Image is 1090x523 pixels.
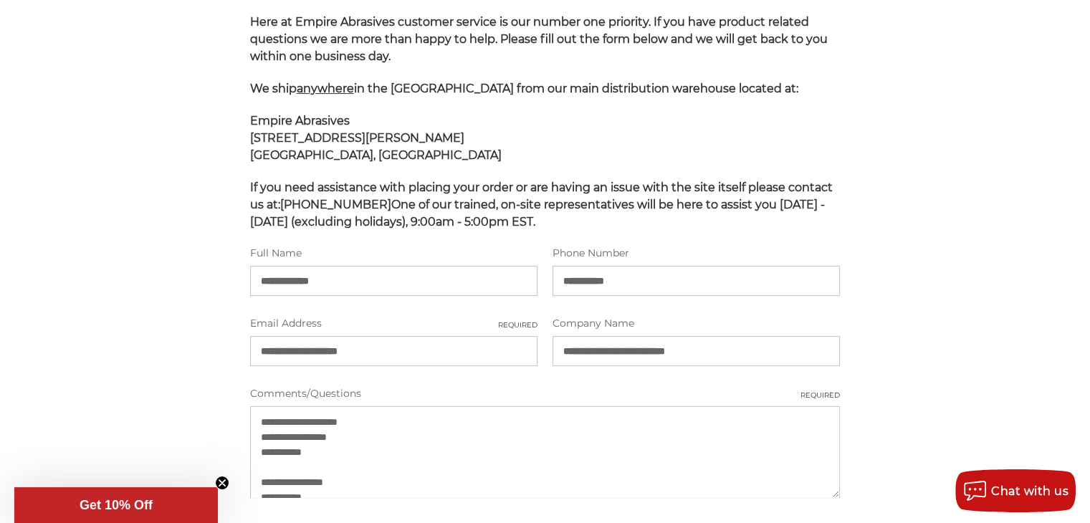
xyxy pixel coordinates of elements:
[250,386,841,401] label: Comments/Questions
[215,476,229,490] button: Close teaser
[250,181,833,229] span: If you need assistance with placing your order or are having an issue with the site itself please...
[250,316,537,331] label: Email Address
[250,82,798,95] span: We ship in the [GEOGRAPHIC_DATA] from our main distribution warehouse located at:
[250,246,537,261] label: Full Name
[800,390,840,400] small: Required
[991,484,1069,498] span: Chat with us
[553,316,840,331] label: Company Name
[553,246,840,261] label: Phone Number
[955,469,1076,512] button: Chat with us
[250,131,502,162] strong: [STREET_ADDRESS][PERSON_NAME] [GEOGRAPHIC_DATA], [GEOGRAPHIC_DATA]
[280,198,391,211] strong: [PHONE_NUMBER]
[250,15,828,63] span: Here at Empire Abrasives customer service is our number one priority. If you have product related...
[250,114,350,128] span: Empire Abrasives
[14,487,218,523] div: Get 10% OffClose teaser
[498,320,537,330] small: Required
[297,82,354,95] span: anywhere
[80,498,153,512] span: Get 10% Off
